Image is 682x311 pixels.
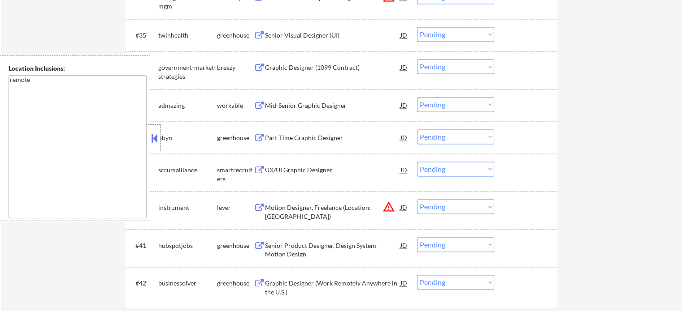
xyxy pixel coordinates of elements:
div: #35 [135,31,151,40]
div: JD [400,27,408,43]
div: Motion Designer, Freelance (Location: [GEOGRAPHIC_DATA]) [265,203,400,221]
div: JD [400,275,408,291]
div: JD [400,59,408,75]
div: breezy [217,63,254,72]
div: greenhouse [217,279,254,288]
div: JD [400,97,408,113]
div: instrument [158,203,217,212]
div: UX/UI Graphic Designer [265,166,400,175]
div: government-market-strategies [158,63,217,81]
div: scrumalliance [158,166,217,175]
div: lever [217,203,254,212]
div: twinhealth [158,31,217,40]
div: greenhouse [217,31,254,40]
div: admazing [158,101,217,110]
div: Location Inclusions: [9,64,147,73]
div: JD [400,199,408,215]
div: Senior Product Designer, Design System - Motion Design [265,241,400,259]
div: smartrecruiters [217,166,254,183]
div: Part-Time Graphic Designer [265,133,400,142]
div: JD [400,162,408,178]
div: #41 [135,241,151,250]
div: bbyo [158,133,217,142]
div: JD [400,129,408,145]
div: hubspotjobs [158,241,217,250]
div: Senior Visual Designer (UI) [265,31,400,40]
div: Graphic Designer (1099 Contract) [265,63,400,72]
div: greenhouse [217,133,254,142]
div: JD [400,237,408,253]
div: Graphic Designer (Work Remotely Anywhere in the U.S.) [265,279,400,296]
div: businessolver [158,279,217,288]
div: #42 [135,279,151,288]
div: Mid-Senior Graphic Designer [265,101,400,110]
button: warning_amber [382,200,395,213]
div: greenhouse [217,241,254,250]
div: workable [217,101,254,110]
